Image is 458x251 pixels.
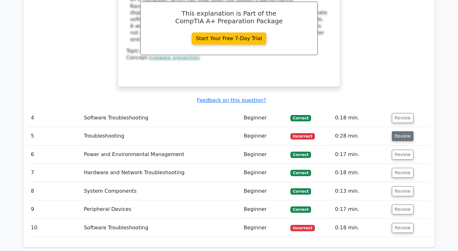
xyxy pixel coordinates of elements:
td: 8 [28,182,81,200]
button: Review [392,131,413,141]
td: Hardware and Network Troubleshooting [81,164,241,182]
span: Correct [290,115,311,121]
td: 0:28 min. [332,127,389,145]
td: 0:18 min. [332,164,389,182]
a: Start Your Free 7-Day Trial [192,32,266,45]
td: 0:13 min. [332,182,389,200]
td: Software Troubleshooting [81,109,241,127]
td: 10 [28,219,81,237]
td: 0:18 min. [332,219,389,237]
button: Review [392,186,413,196]
td: 7 [28,164,81,182]
td: 0:17 min. [332,200,389,219]
button: Review [392,168,413,178]
td: Beginner [241,219,288,237]
td: Beginner [241,182,288,200]
td: 0:18 min. [332,109,389,127]
span: Correct [290,206,311,213]
span: Incorrect [290,225,315,231]
td: Beginner [241,127,288,145]
span: Incorrect [290,133,315,140]
div: Topic: [126,48,332,54]
button: Review [392,223,413,233]
td: 0:17 min. [332,146,389,164]
a: Feedback on this question? [197,97,266,103]
td: Beginner [241,146,288,164]
td: Troubleshooting [81,127,241,145]
span: Correct [290,188,311,195]
span: Correct [290,170,311,176]
td: Beginner [241,109,288,127]
td: Software Troubleshooting [81,219,241,237]
td: 9 [28,200,81,219]
button: Review [392,113,413,123]
td: Beginner [241,200,288,219]
button: Review [392,150,413,160]
td: Power and Environmental Management [81,146,241,164]
td: Peripheral Devices [81,200,241,219]
td: 6 [28,146,81,164]
span: Correct [290,152,311,158]
td: 4 [28,109,81,127]
td: System Components [81,182,241,200]
div: Concept: [126,54,332,61]
a: malware prevention [149,54,200,61]
td: 5 [28,127,81,145]
button: Review [392,204,413,214]
td: Beginner [241,164,288,182]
